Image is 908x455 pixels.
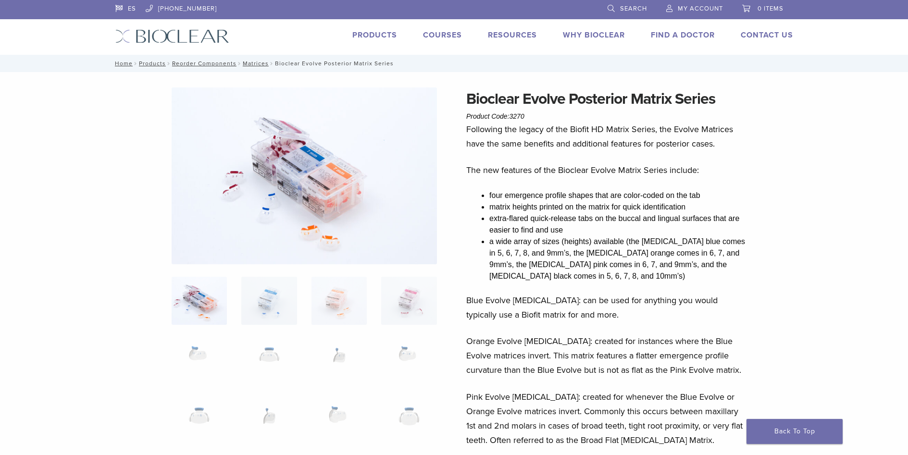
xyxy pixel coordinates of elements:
[466,390,749,447] p: Pink Evolve [MEDICAL_DATA]: created for whenever the Blue Evolve or Orange Evolve matrices invert...
[172,277,227,325] img: Evolve-refills-2-324x324.jpg
[311,277,367,325] img: Bioclear Evolve Posterior Matrix Series - Image 3
[381,337,436,385] img: Bioclear Evolve Posterior Matrix Series - Image 8
[510,112,524,120] span: 3270
[758,5,784,12] span: 0 items
[381,397,436,445] img: Bioclear Evolve Posterior Matrix Series - Image 12
[466,112,524,120] span: Product Code:
[133,61,139,66] span: /
[466,122,749,151] p: Following the legacy of the Biofit HD Matrix Series, the Evolve Matrices have the same benefits a...
[651,30,715,40] a: Find A Doctor
[678,5,723,12] span: My Account
[112,60,133,67] a: Home
[488,30,537,40] a: Resources
[489,201,749,213] li: matrix heights printed on the matrix for quick identification
[489,213,749,236] li: extra-flared quick-release tabs on the buccal and lingual surfaces that are easier to find and use
[746,419,843,444] a: Back To Top
[489,190,749,201] li: four emergence profile shapes that are color-coded on the tab
[423,30,462,40] a: Courses
[466,87,749,111] h1: Bioclear Evolve Posterior Matrix Series
[108,55,800,72] nav: Bioclear Evolve Posterior Matrix Series
[741,30,793,40] a: Contact Us
[466,334,749,377] p: Orange Evolve [MEDICAL_DATA]: created for instances where the Blue Evolve matrices invert. This m...
[172,60,236,67] a: Reorder Components
[311,337,367,385] img: Bioclear Evolve Posterior Matrix Series - Image 7
[243,60,269,67] a: Matrices
[115,29,229,43] img: Bioclear
[172,87,437,264] img: Evolve-refills-2
[269,61,275,66] span: /
[241,277,297,325] img: Bioclear Evolve Posterior Matrix Series - Image 2
[311,397,367,445] img: Bioclear Evolve Posterior Matrix Series - Image 11
[172,337,227,385] img: Bioclear Evolve Posterior Matrix Series - Image 5
[166,61,172,66] span: /
[466,163,749,177] p: The new features of the Bioclear Evolve Matrix Series include:
[466,293,749,322] p: Blue Evolve [MEDICAL_DATA]: can be used for anything you would typically use a Biofit matrix for ...
[241,397,297,445] img: Bioclear Evolve Posterior Matrix Series - Image 10
[139,60,166,67] a: Products
[241,337,297,385] img: Bioclear Evolve Posterior Matrix Series - Image 6
[352,30,397,40] a: Products
[381,277,436,325] img: Bioclear Evolve Posterior Matrix Series - Image 4
[563,30,625,40] a: Why Bioclear
[620,5,647,12] span: Search
[172,397,227,445] img: Bioclear Evolve Posterior Matrix Series - Image 9
[236,61,243,66] span: /
[489,236,749,282] li: a wide array of sizes (heights) available (the [MEDICAL_DATA] blue comes in 5, 6, 7, 8, and 9mm’s...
